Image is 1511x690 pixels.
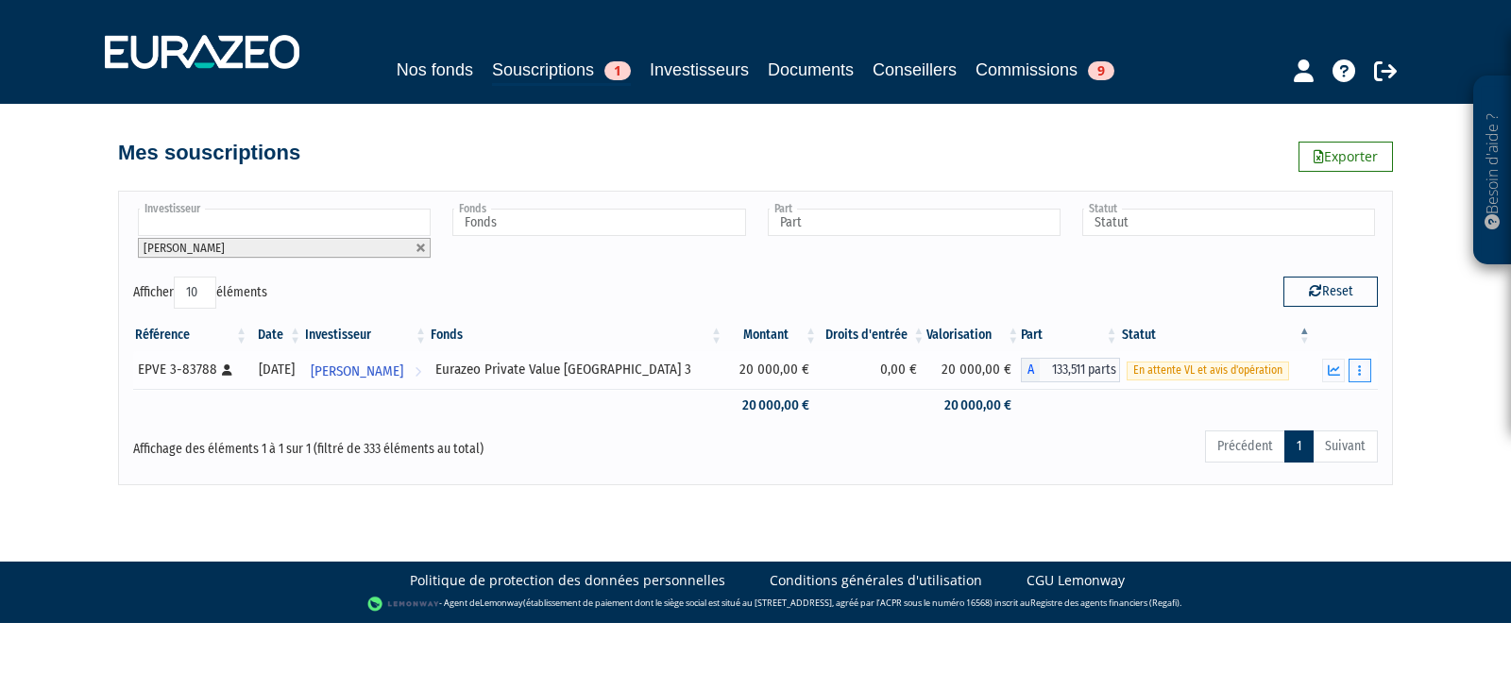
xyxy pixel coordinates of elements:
[926,389,1021,422] td: 20 000,00 €
[1021,358,1119,382] div: A - Eurazeo Private Value Europe 3
[138,360,243,379] div: EPVE 3-83788
[222,364,232,376] i: [Français] Personne physique
[768,57,854,83] a: Documents
[174,277,216,309] select: Afficheréléments
[724,389,819,422] td: 20 000,00 €
[1283,277,1378,307] button: Reset
[133,277,267,309] label: Afficher éléments
[105,35,299,69] img: 1732889491-logotype_eurazeo_blanc_rvb.png
[1482,86,1503,256] p: Besoin d'aide ?
[1021,319,1119,351] th: Part: activer pour trier la colonne par ordre croissant
[133,319,249,351] th: Référence : activer pour trier la colonne par ordre croissant
[1284,430,1314,463] a: 1
[144,241,225,255] span: [PERSON_NAME]
[1088,61,1114,80] span: 9
[1030,597,1180,609] a: Registre des agents financiers (Regafi)
[397,57,473,83] a: Nos fonds
[19,595,1492,614] div: - Agent de (établissement de paiement dont le siège social est situé au [STREET_ADDRESS], agréé p...
[724,351,819,389] td: 20 000,00 €
[1040,358,1119,382] span: 133,511 parts
[415,354,421,389] i: Voir l'investisseur
[650,57,749,83] a: Investisseurs
[819,351,926,389] td: 0,00 €
[303,351,429,389] a: [PERSON_NAME]
[926,319,1021,351] th: Valorisation: activer pour trier la colonne par ordre croissant
[604,61,631,80] span: 1
[724,319,819,351] th: Montant: activer pour trier la colonne par ordre croissant
[118,142,300,164] h4: Mes souscriptions
[926,351,1021,389] td: 20 000,00 €
[976,57,1114,83] a: Commissions9
[303,319,429,351] th: Investisseur: activer pour trier la colonne par ordre croissant
[492,57,631,86] a: Souscriptions1
[133,429,636,459] div: Affichage des éléments 1 à 1 sur 1 (filtré de 333 éléments au total)
[1021,358,1040,382] span: A
[256,360,297,379] div: [DATE]
[1127,362,1289,379] span: En attente VL et avis d'opération
[480,597,523,609] a: Lemonway
[367,595,440,614] img: logo-lemonway.png
[819,319,926,351] th: Droits d'entrée: activer pour trier la colonne par ordre croissant
[311,354,403,389] span: [PERSON_NAME]
[410,571,725,590] a: Politique de protection des données personnelles
[1120,319,1313,351] th: Statut : activer pour trier la colonne par ordre d&eacute;croissant
[435,360,718,379] div: Eurazeo Private Value [GEOGRAPHIC_DATA] 3
[770,571,982,590] a: Conditions générales d'utilisation
[1299,142,1393,172] a: Exporter
[873,57,957,83] a: Conseillers
[249,319,303,351] th: Date: activer pour trier la colonne par ordre croissant
[429,319,724,351] th: Fonds: activer pour trier la colonne par ordre croissant
[1027,571,1125,590] a: CGU Lemonway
